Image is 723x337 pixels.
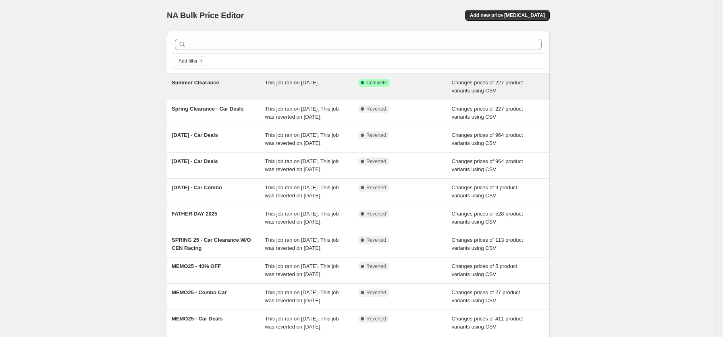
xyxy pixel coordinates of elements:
[172,316,222,322] span: MEMO25 - Car Deals
[265,237,339,251] span: This job ran on [DATE]. This job was reverted on [DATE].
[366,263,386,270] span: Reverted
[366,211,386,217] span: Reverted
[172,184,222,190] span: [DATE] - Car Combo
[366,106,386,112] span: Reverted
[452,316,523,330] span: Changes prices of 411 product variants using CSV
[265,289,339,304] span: This job ran on [DATE]. This job was reverted on [DATE].
[366,289,386,296] span: Reverted
[172,237,251,251] span: SPRING 25 - Car Clearance W/O CEN Racing
[172,289,227,295] span: MEMO25 - Combo Car
[452,263,517,277] span: Changes prices of 5 product variants using CSV
[265,184,339,199] span: This job ran on [DATE]. This job was reverted on [DATE].
[452,132,523,146] span: Changes prices of 964 product variants using CSV
[265,106,339,120] span: This job ran on [DATE]. This job was reverted on [DATE].
[366,237,386,243] span: Reverted
[366,132,386,138] span: Reverted
[465,10,550,21] button: Add new price [MEDICAL_DATA]
[265,263,339,277] span: This job ran on [DATE]. This job was reverted on [DATE].
[452,158,523,172] span: Changes prices of 964 product variants using CSV
[452,289,520,304] span: Changes prices of 27 product variants using CSV
[452,80,523,94] span: Changes prices of 227 product variants using CSV
[172,211,217,217] span: FATHER DAY 2025
[452,211,523,225] span: Changes prices of 528 product variants using CSV
[167,11,244,20] span: NA Bulk Price Editor
[172,158,218,164] span: [DATE] - Car Deals
[172,263,221,269] span: MEMO25 - 40% OFF
[265,80,319,86] span: This job ran on [DATE].
[175,56,207,66] button: Add filter
[366,316,386,322] span: Reverted
[265,132,339,146] span: This job ran on [DATE]. This job was reverted on [DATE].
[366,158,386,165] span: Reverted
[470,12,545,19] span: Add new price [MEDICAL_DATA]
[265,316,339,330] span: This job ran on [DATE]. This job was reverted on [DATE].
[452,184,517,199] span: Changes prices of 9 product variants using CSV
[179,58,197,64] span: Add filter
[265,211,339,225] span: This job ran on [DATE]. This job was reverted on [DATE].
[366,80,387,86] span: Complete
[366,184,386,191] span: Reverted
[452,106,523,120] span: Changes prices of 227 product variants using CSV
[172,80,219,86] span: Summer Clearance
[265,158,339,172] span: This job ran on [DATE]. This job was reverted on [DATE].
[172,132,218,138] span: [DATE] - Car Deals
[452,237,523,251] span: Changes prices of 113 product variants using CSV
[172,106,243,112] span: Spring Clearance - Car Deals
